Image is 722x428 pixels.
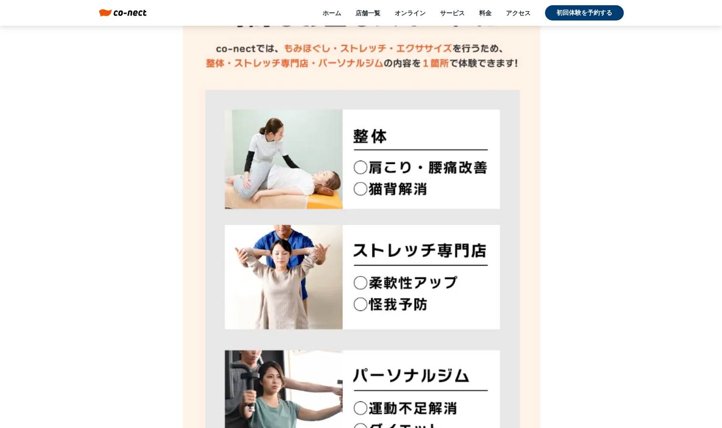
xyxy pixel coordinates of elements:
[440,9,465,17] a: サービス
[545,5,624,20] a: 初回体験を予約する
[506,9,531,17] a: アクセス
[395,9,426,17] a: オンライン
[479,9,492,17] a: 料金
[356,9,380,17] a: 店舗一覧
[323,9,341,17] a: ホーム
